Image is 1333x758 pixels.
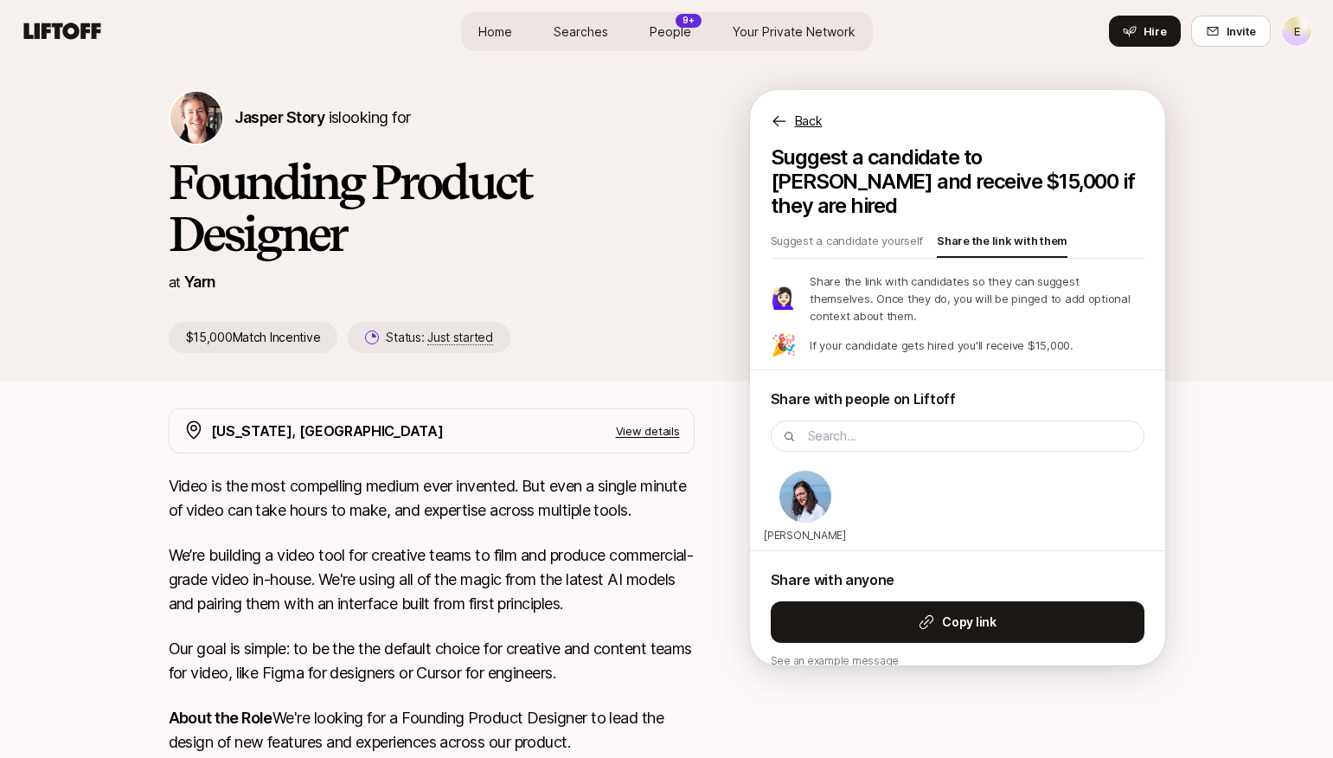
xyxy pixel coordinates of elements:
p: Video is the most compelling medium ever invented. But even a single minute of video can take hou... [169,474,695,523]
p: We’re building a video tool for creative teams to film and produce commercial-grade video in-hous... [169,543,695,616]
p: Share with anyone [771,568,1144,591]
p: is looking for [234,106,411,130]
img: Jasper Story [170,92,222,144]
input: Search... [808,426,1133,446]
p: 🙋🏻‍♀️ [771,288,797,309]
p: See an example message [771,653,1144,669]
p: Suggest a candidate yourself [771,232,924,256]
button: E [1281,16,1312,47]
a: Searches [540,16,622,48]
img: Dan Tase [779,471,831,523]
span: Home [478,22,512,41]
span: Hire [1144,22,1167,40]
p: Suggest a candidate to [PERSON_NAME] and receive $15,000 if they are hired [771,145,1144,218]
p: [US_STATE], [GEOGRAPHIC_DATA] [211,420,444,442]
a: Your Private Network [719,16,869,48]
button: Invite [1191,16,1271,47]
p: at [169,271,181,293]
span: Just started [427,330,493,345]
p: 🎉 [771,335,797,356]
span: Your Private Network [733,22,856,41]
p: We're looking for a Founding Product Designer to lead the design of new features and experiences ... [169,706,695,755]
p: 9+ [683,14,695,27]
p: Back [795,111,823,132]
p: E [1294,21,1300,42]
button: Copy link [771,601,1144,643]
p: Status: [386,327,492,348]
span: Jasper Story [234,108,325,126]
strong: Copy link [942,612,996,633]
span: Searches [554,22,608,41]
button: Hire [1109,16,1181,47]
p: Share with people on Liftoff [771,388,1144,410]
p: Share the link with them [937,232,1067,256]
a: Home [465,16,526,48]
h1: Founding Product Designer [169,156,695,260]
a: People9+ [636,16,705,48]
p: If your candidate gets hired you'll receive $15,000. [810,337,1073,354]
p: [PERSON_NAME] [764,528,846,543]
strong: About the Role [169,709,272,727]
a: Yarn [184,273,216,291]
p: Our goal is simple: to be the the default choice for creative and content teams for video, like F... [169,637,695,685]
p: View details [616,422,680,440]
p: Share the link with candidates so they can suggest themselves. Once they do, you will be pinged t... [810,273,1144,324]
span: People [650,22,691,41]
span: Invite [1227,22,1256,40]
div: Dan Tase [771,469,840,550]
p: $15,000 Match Incentive [169,322,338,353]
